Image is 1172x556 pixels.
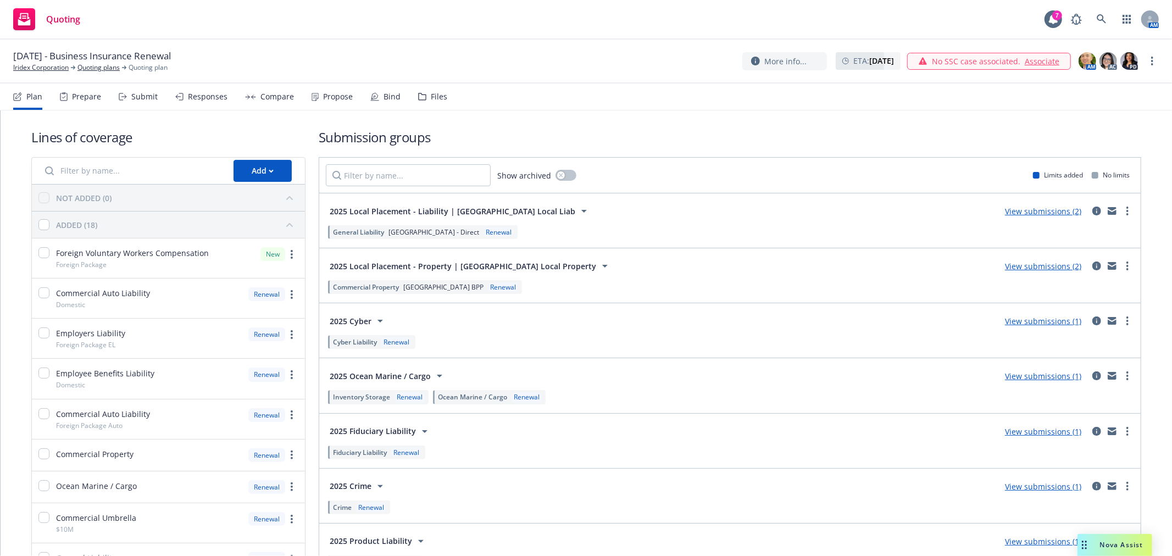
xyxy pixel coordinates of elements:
div: 7 [1052,10,1062,20]
div: Prepare [72,92,101,101]
div: Renewal [484,227,514,237]
a: View submissions (1) [1005,371,1081,381]
span: General Liability [333,227,384,237]
span: [GEOGRAPHIC_DATA] - Direct [388,227,479,237]
div: Compare [260,92,294,101]
div: Renewal [248,480,285,494]
span: 2025 Ocean Marine / Cargo [330,370,431,382]
button: NOT ADDED (0) [56,189,298,207]
a: more [285,513,298,526]
a: circleInformation [1090,204,1103,218]
a: more [1121,369,1134,382]
div: Renewal [395,392,425,402]
h1: Submission groups [319,128,1141,146]
a: more [285,368,298,381]
div: Renewal [248,327,285,341]
span: Fiduciary Liability [333,448,387,457]
span: $10M [56,525,74,534]
button: 2025 Ocean Marine / Cargo [326,365,450,387]
div: Add [252,160,274,181]
button: More info... [742,52,827,70]
span: No SSC case associated. [932,55,1020,67]
a: more [285,448,298,462]
button: Nova Assist [1077,534,1152,556]
a: circleInformation [1090,314,1103,327]
span: ETA : [853,55,894,66]
span: Crime [333,503,352,512]
div: Renewal [356,503,386,512]
div: Renewal [488,282,518,292]
a: circleInformation [1090,259,1103,273]
span: Quoting [46,15,80,24]
span: More info... [764,55,807,67]
a: View submissions (2) [1005,206,1081,216]
span: [GEOGRAPHIC_DATA] BPP [403,282,484,292]
button: 2025 Product Liability [326,530,431,552]
span: [DATE] - Business Insurance Renewal [13,49,171,63]
button: 2025 Fiduciary Liability [326,420,435,442]
span: Commercial Property [56,448,134,460]
a: more [1121,425,1134,438]
span: Show archived [497,170,551,181]
span: Inventory Storage [333,392,390,402]
a: more [1121,480,1134,493]
img: photo [1120,52,1138,70]
a: more [285,288,298,301]
a: circleInformation [1090,480,1103,493]
a: mail [1106,259,1119,273]
span: Foreign Package Auto [56,421,123,430]
a: View submissions (2) [1005,261,1081,271]
div: Responses [188,92,227,101]
a: more [1121,204,1134,218]
button: 2025 Local Placement - Liability | [GEOGRAPHIC_DATA] Local Liab [326,200,595,222]
a: View submissions (1) [1005,536,1081,547]
a: mail [1106,480,1119,493]
span: Ocean Marine / Cargo [438,392,507,402]
div: No limits [1092,170,1130,180]
div: Bind [384,92,401,101]
span: Foreign Package EL [56,340,115,349]
a: more [285,248,298,261]
div: ADDED (18) [56,219,97,231]
div: Propose [323,92,353,101]
div: Plan [26,92,42,101]
a: Iridex Corporation [13,63,69,73]
div: Drag to move [1077,534,1091,556]
a: more [1146,54,1159,68]
div: Renewal [381,337,412,347]
div: Renewal [248,287,285,301]
img: photo [1079,52,1096,70]
a: mail [1106,204,1119,218]
span: Commercial Umbrella [56,512,136,524]
div: Limits added [1033,170,1083,180]
img: photo [1099,52,1117,70]
span: Employers Liability [56,327,125,339]
span: Commercial Property [333,282,399,292]
a: Associate [1025,55,1059,67]
span: Domestic [56,300,85,309]
strong: [DATE] [869,55,894,66]
a: Switch app [1116,8,1138,30]
h1: Lines of coverage [31,128,306,146]
a: mail [1106,314,1119,327]
button: 2025 Cyber [326,310,391,332]
span: Nova Assist [1100,540,1143,549]
a: Report a Bug [1065,8,1087,30]
button: ADDED (18) [56,216,298,233]
a: Quoting [9,4,85,35]
span: 2025 Cyber [330,315,371,327]
a: circleInformation [1090,369,1103,382]
a: mail [1106,369,1119,382]
a: View submissions (1) [1005,481,1081,492]
a: circleInformation [1090,425,1103,438]
button: Add [234,160,292,182]
a: View submissions (1) [1005,426,1081,437]
div: NOT ADDED (0) [56,192,112,204]
a: View submissions (1) [1005,316,1081,326]
a: more [285,408,298,421]
div: Renewal [391,448,421,457]
span: Commercial Auto Liability [56,287,150,299]
button: 2025 Local Placement - Property | [GEOGRAPHIC_DATA] Local Property [326,255,615,277]
a: Quoting plans [77,63,120,73]
button: 2025 Crime [326,475,391,497]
